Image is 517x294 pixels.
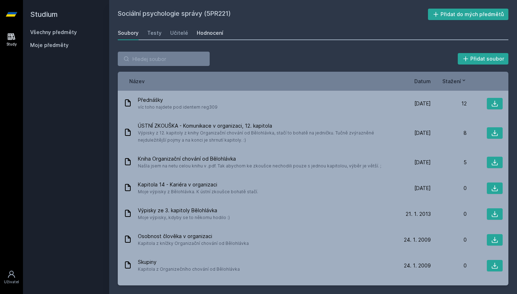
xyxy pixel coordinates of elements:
span: Výpisky z 12. kapitoly z knihy Organizační chování od Bělohlávka, stačí to bohatě na jedničku. Tu... [138,129,392,144]
h2: Sociální psychologie správy (5PR221) [118,9,428,20]
div: Soubory [118,29,139,37]
button: Přidat do mých předmětů [428,9,509,20]
span: víc toho najdete pod identem reg309 [138,104,218,111]
div: Uživatel [4,279,19,285]
button: Datum [414,77,431,85]
div: Učitelé [170,29,188,37]
a: Study [1,29,22,51]
span: 21. 1. 2013 [406,210,431,218]
div: 12 [431,100,467,107]
a: Učitelé [170,26,188,40]
a: Uživatel [1,266,22,288]
div: Hodnocení [197,29,223,37]
span: Moje výpisky, kdyby se to někomu hodilo :) [138,214,230,221]
span: Kapitola 14 - Kariéra v organizaci [138,181,258,188]
span: Našla jsem na netu celou knihu v .pdf. Tak abychom ke zkoušce nechodili pouze s jednou kapitolou,... [138,162,381,170]
input: Hledej soubor [118,52,210,66]
span: Výpisky ze 3. kapitoly Bělohlávka [138,207,230,214]
span: Skupiny [138,259,240,266]
span: [DATE] [414,129,431,137]
button: Název [129,77,145,85]
span: [DATE] [414,159,431,166]
span: ÚSTNÍ ZKOUŠKA - Komunikace v organizaci, 12. kapitola [138,122,392,129]
a: Soubory [118,26,139,40]
span: Osobnost člověka v organizaci [138,233,249,240]
span: [DATE] [414,185,431,192]
div: 0 [431,262,467,269]
span: Stažení [442,77,461,85]
button: Stažení [442,77,467,85]
span: 24. 1. 2009 [404,236,431,243]
span: 24. 1. 2009 [404,262,431,269]
div: 5 [431,159,467,166]
span: Kapitola z knížky Organizační chování od Bělohlávka [138,240,249,247]
button: Přidat soubor [458,53,509,65]
a: Testy [147,26,162,40]
div: 0 [431,185,467,192]
span: Kapitola z Organizečního chování od Bělohlávka [138,266,240,273]
span: závěrečný test [138,284,175,291]
span: Moje výpisky z Bělohlávka. K ústní zkoušce bohatě stačí. [138,188,258,195]
div: 0 [431,236,467,243]
span: Kniha Organizační chování od Bělohlávka [138,155,381,162]
span: [DATE] [414,100,431,107]
div: 0 [431,210,467,218]
span: Přednášky [138,96,218,104]
a: Hodnocení [197,26,223,40]
a: Všechny předměty [30,29,77,35]
span: Moje předměty [30,42,69,49]
div: Study [6,42,17,47]
div: 8 [431,129,467,137]
div: Testy [147,29,162,37]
